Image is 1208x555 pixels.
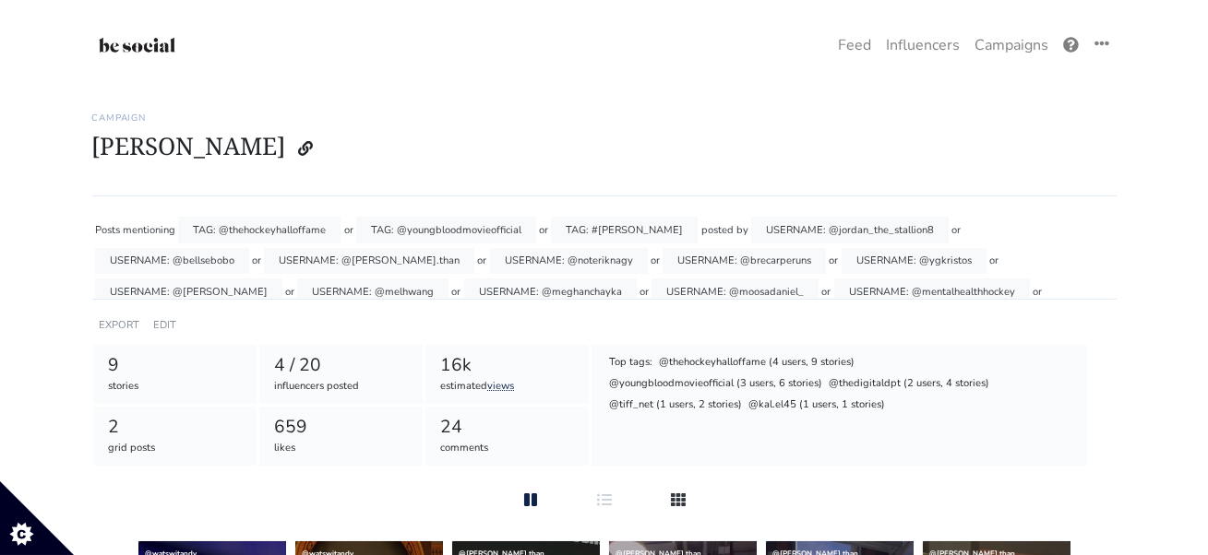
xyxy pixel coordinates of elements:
div: or [829,248,838,275]
div: or [640,278,649,305]
a: Campaigns [967,27,1056,64]
div: USERNAME: @meghanchayka [464,278,637,305]
div: 24 [440,414,574,441]
div: or [477,248,486,275]
div: Posts [95,217,120,243]
div: estimated [440,379,574,395]
div: USERNAME: @[PERSON_NAME].than [264,248,474,275]
div: @thehockeyhalloffame (4 users, 9 stories) [657,354,855,372]
h6: Campaign [92,112,1117,124]
div: or [252,248,261,275]
a: Influencers [879,27,967,64]
div: stories [108,379,242,395]
div: USERNAME: @bellsebobo [95,248,249,275]
div: comments [440,441,574,456]
div: or [651,248,660,275]
div: TAG: #[PERSON_NAME] [551,217,698,243]
h1: [PERSON_NAME] [92,131,1117,166]
div: mentioning [123,217,175,243]
a: views [487,379,514,393]
img: 01:42:11_1608169331 [92,30,182,61]
div: or [952,217,962,243]
div: @tiff_net (1 users, 2 stories) [608,396,744,415]
div: grid posts [108,441,242,456]
div: or [344,217,353,243]
div: or [285,278,294,305]
div: 9 [108,352,242,379]
div: @kal.el45 (1 users, 1 stories) [747,396,886,415]
div: @youngbloodmovieofficial (3 users, 6 stories) [608,375,824,394]
a: EXPORT [99,318,139,332]
div: USERNAME: @brecarperuns [663,248,826,275]
div: likes [274,441,408,456]
div: USERNAME: @melhwang [297,278,449,305]
div: 4 / 20 [274,352,408,379]
div: or [821,278,831,305]
div: @thedigitaldpt (2 users, 4 stories) [827,375,990,394]
div: or [451,278,460,305]
div: or [989,248,999,275]
div: USERNAME: @noteriknagy [490,248,648,275]
div: or [539,217,548,243]
div: or [1033,278,1042,305]
div: 16k [440,352,574,379]
a: Feed [831,27,879,64]
div: 659 [274,414,408,441]
div: TAG: @youngbloodmovieofficial [356,217,536,243]
div: posted [701,217,734,243]
div: USERNAME: @[PERSON_NAME] [95,278,282,305]
div: USERNAME: @ygkristos [842,248,987,275]
div: by [736,217,748,243]
div: 2 [108,414,242,441]
div: USERNAME: @moosadaniel_ [652,278,819,305]
div: TAG: @thehockeyhalloffame [178,217,341,243]
div: USERNAME: @jordan_the_stallion8 [751,217,949,243]
div: Top tags: [608,354,654,372]
a: EDIT [153,318,176,332]
div: USERNAME: @mentalhealthhockey [834,278,1030,305]
div: influencers posted [274,379,408,395]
